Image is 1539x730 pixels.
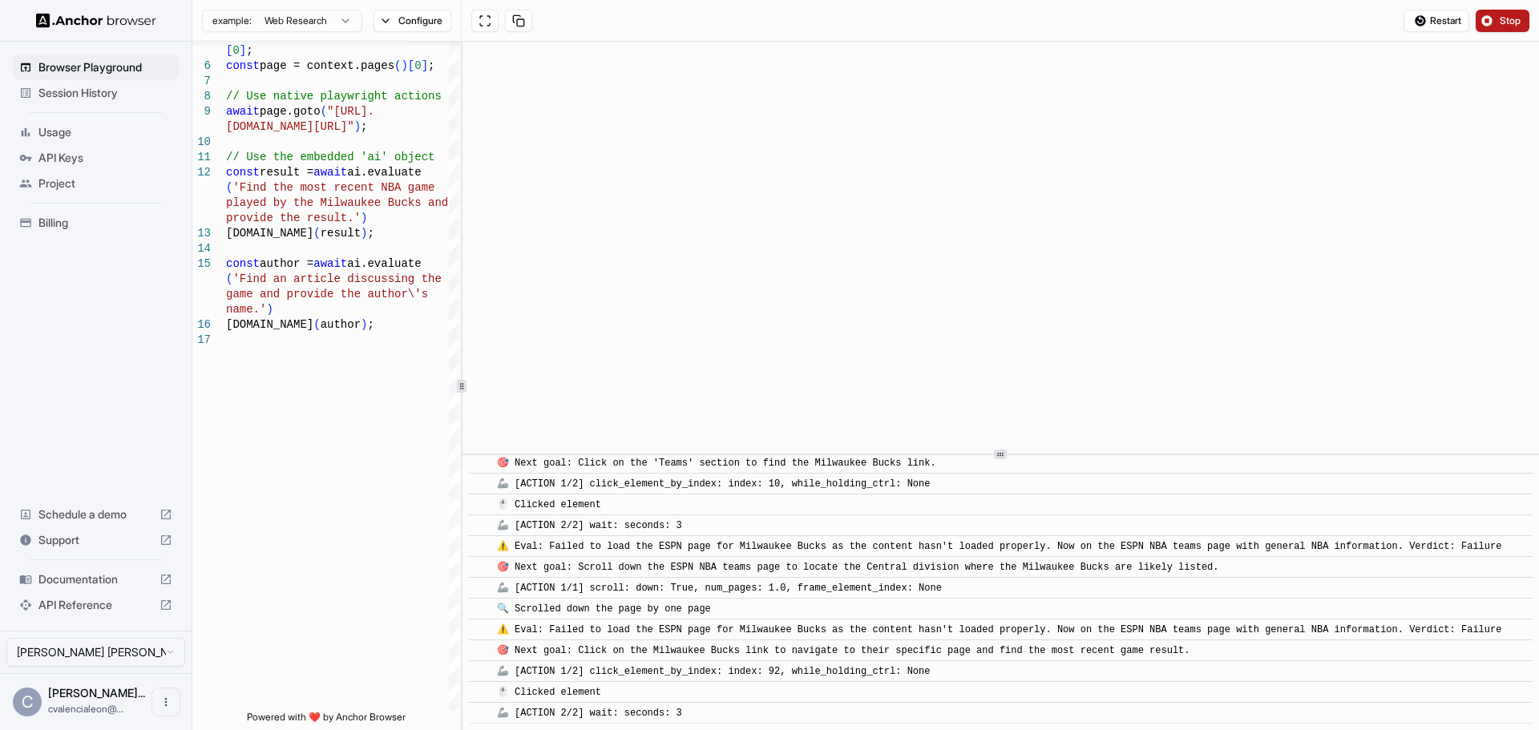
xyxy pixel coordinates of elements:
[477,643,485,659] span: ​
[13,210,179,236] div: Billing
[192,58,211,74] div: 6
[497,562,1219,573] span: 🎯 Next goal: Scroll down the ESPN NBA teams page to locate the Central division where the Milwauk...
[497,541,1502,552] span: ⚠️ Eval: Failed to load the ESPN page for Milwaukee Bucks as the content hasn't loaded properly. ...
[226,90,442,103] span: // Use native playwright actions
[497,645,1190,656] span: 🎯 Next goal: Click on the Milwaukee Bucks link to navigate to their specific page and find the mo...
[477,455,485,471] span: ​
[38,59,172,75] span: Browser Playground
[226,272,232,285] span: (
[260,59,394,72] span: page = context.pages
[477,684,485,700] span: ​
[192,317,211,333] div: 16
[226,166,260,179] span: const
[408,59,414,72] span: [
[361,120,367,133] span: ;
[313,227,320,240] span: (
[192,165,211,180] div: 12
[212,14,252,27] span: example:
[13,171,179,196] div: Project
[192,89,211,104] div: 8
[13,119,179,145] div: Usage
[477,601,485,617] span: ​
[374,10,451,32] button: Configure
[13,80,179,106] div: Session History
[497,458,936,469] span: 🎯 Next goal: Click on the 'Teams' section to find the Milwaukee Bucks link.
[361,227,367,240] span: )
[13,688,42,716] div: C
[367,227,374,240] span: ;
[1476,10,1529,32] button: Stop
[226,151,434,163] span: // Use the embedded 'ai' object
[226,288,428,300] span: game and provide the author\'s
[477,705,485,721] span: ​
[232,272,441,285] span: 'Find an article discussing the
[260,105,321,118] span: page.goto
[354,120,361,133] span: )
[232,181,434,194] span: 'Find the most recent NBA game
[477,663,485,680] span: ​
[347,257,421,270] span: ai.evaluate
[192,256,211,272] div: 15
[48,703,123,715] span: cvalencialeon@mib.isdi.es
[422,59,428,72] span: ]
[414,59,421,72] span: 0
[13,527,179,553] div: Support
[313,257,347,270] span: await
[497,499,601,510] span: 🖱️ Clicked element
[505,10,532,32] button: Copy session ID
[48,686,145,700] span: Carlos Valencia León
[497,687,601,698] span: 🖱️ Clicked element
[1500,14,1522,27] span: Stop
[192,226,211,241] div: 13
[247,711,406,730] span: Powered with ❤️ by Anchor Browser
[38,532,153,548] span: Support
[38,175,172,192] span: Project
[1430,14,1461,27] span: Restart
[226,120,354,133] span: [DOMAIN_NAME][URL]"
[401,59,407,72] span: )
[347,166,421,179] span: ai.evaluate
[327,105,374,118] span: "[URL].
[13,54,179,80] div: Browser Playground
[192,150,211,165] div: 11
[313,166,347,179] span: await
[497,666,931,677] span: 🦾 [ACTION 1/2] click_element_by_index: index: 92, while_holding_ctrl: None
[321,227,361,240] span: result
[497,624,1502,635] span: ⚠️ Eval: Failed to load the ESPN page for Milwaukee Bucks as the content hasn't loaded properly. ...
[313,318,320,331] span: (
[192,135,211,150] div: 10
[260,166,313,179] span: result =
[36,13,156,28] img: Anchor Logo
[1404,10,1469,32] button: Restart
[192,333,211,348] div: 17
[497,520,682,531] span: 🦾 [ACTION 2/2] wait: seconds: 3
[321,318,361,331] span: author
[226,212,361,224] span: provide the result.'
[13,145,179,171] div: API Keys
[266,303,273,316] span: )
[226,105,260,118] span: await
[151,688,180,716] button: Open menu
[38,506,153,522] span: Schedule a demo
[477,580,485,596] span: ​
[477,622,485,638] span: ​
[477,538,485,555] span: ​
[226,196,448,209] span: played by the Milwaukee Bucks and
[361,212,367,224] span: )
[38,597,153,613] span: API Reference
[38,571,153,587] span: Documentation
[192,104,211,119] div: 9
[477,559,485,575] span: ​
[226,181,232,194] span: (
[13,592,179,618] div: API Reference
[192,241,211,256] div: 14
[226,303,266,316] span: name.'
[497,583,942,594] span: 🦾 [ACTION 1/1] scroll: down: True, num_pages: 1.0, frame_element_index: None
[428,59,434,72] span: ;
[226,227,313,240] span: [DOMAIN_NAME]
[477,476,485,492] span: ​
[13,502,179,527] div: Schedule a demo
[394,59,401,72] span: (
[471,10,499,32] button: Open in full screen
[240,44,246,57] span: ]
